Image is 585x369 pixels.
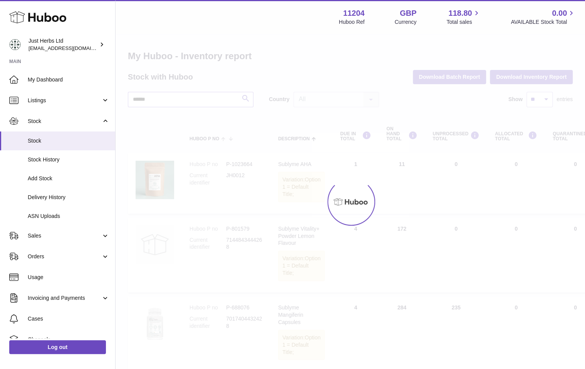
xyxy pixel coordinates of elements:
div: Huboo Ref [339,18,365,26]
span: Invoicing and Payments [28,294,101,302]
span: Orders [28,253,101,260]
span: Stock [28,137,109,145]
span: Stock History [28,156,109,163]
span: Delivery History [28,194,109,201]
span: Sales [28,232,101,239]
span: My Dashboard [28,76,109,83]
a: 0.00 AVAILABLE Stock Total [511,8,576,26]
strong: 11204 [343,8,365,18]
span: ASN Uploads [28,213,109,220]
span: AVAILABLE Stock Total [511,18,576,26]
span: Listings [28,97,101,104]
span: Add Stock [28,175,109,182]
a: 118.80 Total sales [446,8,481,26]
span: 0.00 [552,8,567,18]
span: Usage [28,274,109,281]
strong: GBP [400,8,416,18]
span: Cases [28,315,109,322]
span: 118.80 [448,8,472,18]
span: Stock [28,118,101,125]
span: Channels [28,336,109,343]
img: mailorder@just-herbs.co.uk [9,39,21,50]
span: Total sales [446,18,481,26]
div: Just Herbs Ltd [28,37,98,52]
div: Currency [395,18,417,26]
a: Log out [9,340,106,354]
span: [EMAIL_ADDRESS][DOMAIN_NAME] [28,45,113,51]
